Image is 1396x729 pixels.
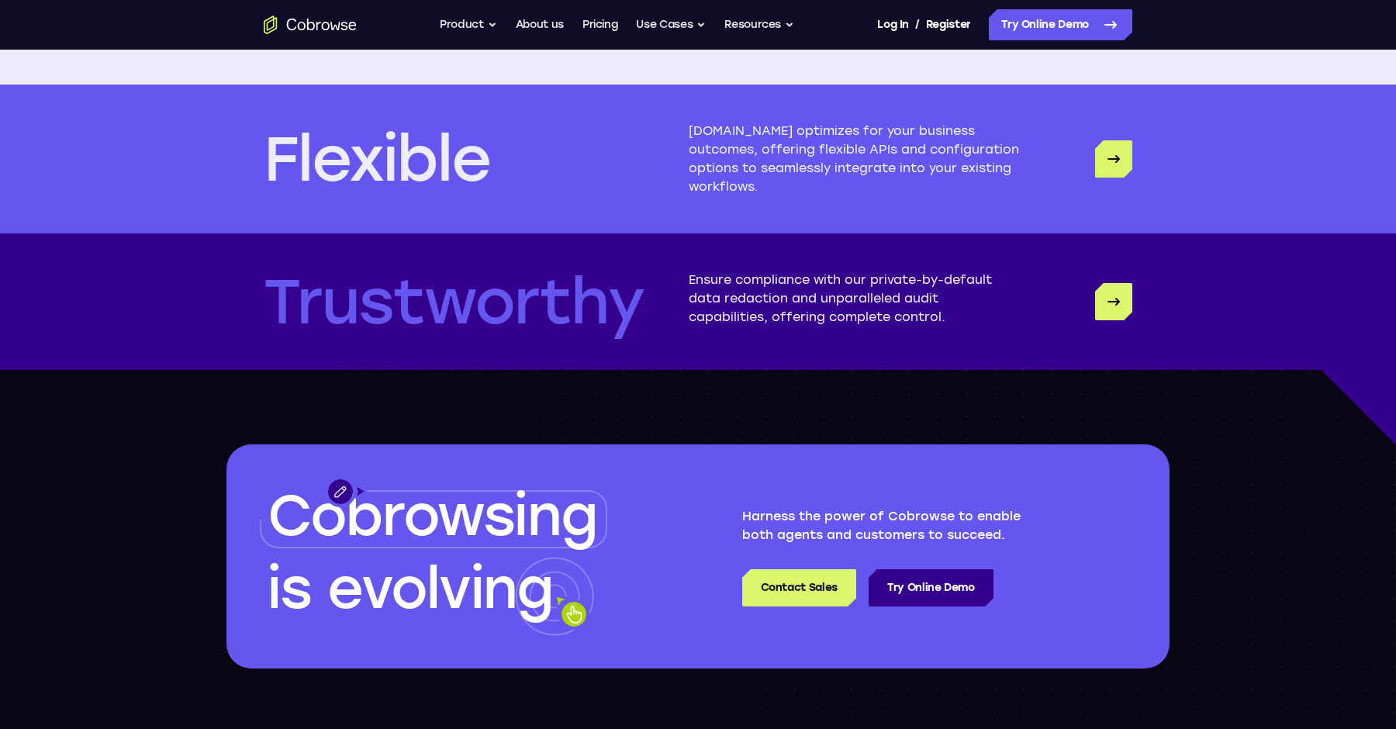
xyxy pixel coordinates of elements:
a: Trustworthy [1095,283,1132,320]
a: Contact Sales [742,569,856,606]
button: Use Cases [636,9,706,40]
p: Trustworthy [264,271,644,333]
a: Pricing [582,9,618,40]
span: is [268,555,311,622]
p: [DOMAIN_NAME] optimizes for your business outcomes, offering flexible APIs and configuration opti... [689,122,1021,196]
a: Try Online Demo [869,569,993,606]
a: About us [516,9,564,40]
a: Flexible [1095,140,1132,178]
button: Resources [724,9,794,40]
span: evolving [327,555,553,622]
a: Log In [877,9,908,40]
a: Try Online Demo [989,9,1132,40]
button: Product [440,9,497,40]
a: Register [926,9,971,40]
span: / [915,16,920,34]
p: Harness the power of Cobrowse to enable both agents and customers to succeed. [742,507,1054,544]
a: Go to the home page [264,16,357,34]
span: Cobrowsing [268,482,596,549]
p: Flexible [264,128,490,190]
p: Ensure compliance with our private-by-default data redaction and unparalleled audit capabilities,... [689,271,1021,333]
